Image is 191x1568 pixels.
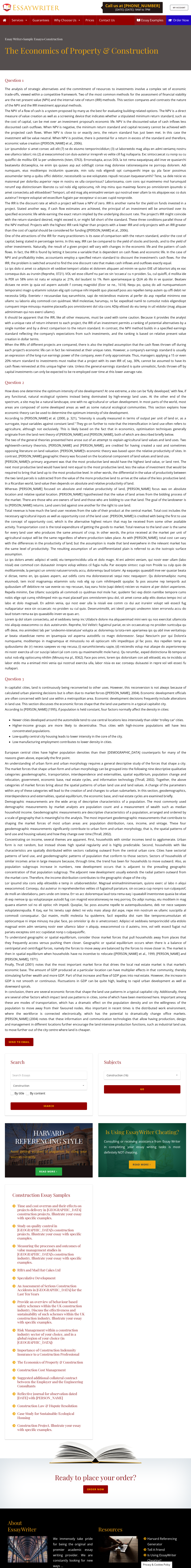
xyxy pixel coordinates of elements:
[17,1224,85,1240] a: Study on quality control in [GEOGRAPHIC_DATA]'s construction projects. Illustrate your essay with...
[17,1244,85,1264] a: Measuring the processes and outcomes of value management studies in [GEOGRAPHIC_DATA]'s construct...
[147,1537,177,1546] a: Harvard Referencing Generator
[5,46,186,55] h1: The Economics of Property & Construction
[5,685,186,712] p: In capitalist cities, land is continuously being reconverted to other uses. However, this reconve...
[5,388,186,671] p: How does one determine the optimum intensity of site development? At one extreme, a site can be ‘...
[11,1149,87,1160] p: Avoid getting accused of plagiarism by citing your sources correctly.
[30,15,52,25] a: Guarantees
[17,1348,85,1356] a: Importance of Construction Indemnity Insurance to a Construction Professional
[12,1473,179,1482] h2: Ready to place your order?
[12,734,186,739] li: Low-quality central city housing leads to lower intensity in the core of the city.
[143,1563,170,1566] span: Privacy & Cookies Policy
[166,15,191,25] a: Order Now
[5,78,186,83] h4: Question 1
[8,1520,47,1532] h3: About EssayWriter
[129,1161,156,1169] a: Read More
[104,1085,180,1093] button: Go
[104,1139,180,1155] p: Consulting or receiving assistance from Essay Writer in completing your essay writing tasks is mo...
[17,1360,83,1364] a: The Economics of Property & Construction
[17,1268,60,1272] a: RIBA and Mad Hat Cakes Ltd
[52,15,83,25] a: Why Choose Us
[12,1192,85,1198] h5: Construction Essay Samples
[9,15,30,25] a: Services
[17,1412,85,1420] a: Case Study for Sustainable/Ecological Housing
[17,1204,85,1220] a: Time and cost overrun and their effects on projects delivery in [GEOGRAPHIC_DATA] construction pr...
[115,8,150,11] span: [DATE]–[DATE]: 9AM to 7PM
[12,723,186,734] li: Higher-income groups are more likely to decentralise. Thus cities with high-income populations wi...
[17,1424,85,1432] a: Construction Project. Illustrate your essay with specific examples.
[8,1536,47,1563] img: about essaywriter
[135,15,166,25] a: Essay Examples
[17,1404,77,1408] a: Construction Law & Dispute Resolution
[15,1092,24,1095] label: By title
[17,1368,66,1372] a: Construction Cost Management
[98,1520,138,1532] h3: Resources
[17,1392,85,1400] a: Reflective journal for observation dated [DATE] with [PERSON_NAME]
[17,1300,85,1324] a: Provide an overview of behaviour based safety schemes within the UK construction industry. Discus...
[147,1548,165,1552] a: Tell A Friend
[11,1129,87,1145] h3: HARVARD REFERENCING STYLE
[5,36,186,42] div: » »
[104,1129,180,1135] h4: Is Using EssayWriter Cheating?
[35,1168,62,1176] a: Read More
[5,37,22,41] a: Essay Writer
[11,1059,87,1065] h5: Search
[5,1038,33,1046] a: Send to Email
[30,1092,45,1095] label: By content
[17,1376,85,1388] a: Suggested additional collateral contract between the Employer and the Engineering Consultants
[170,5,188,10] a: MY ACCOUNT
[11,1071,87,1080] input: Search Essays
[147,1553,176,1563] a: Is Using EssayWriter Cheating?
[44,37,63,41] a: Construction
[83,15,96,25] a: Prices
[98,1536,138,1563] img: resources
[97,15,117,25] a: Contact Us
[2,1054,189,1439] aside: Primary Sidebar
[5,380,186,385] h4: Question 2
[105,3,160,8] b: Call us at [PHONE_NUMBER]
[17,1328,85,1344] a: Risk Management within a construction industry sector of your choice, and in a global region of y...
[12,717,186,723] li: Newer cities developed around the automobile tend to use central locations less intensively than ...
[23,37,43,41] a: Sample Essays
[17,1284,85,1296] a: An Assessment of Serious Construction Accidents in [GEOGRAPHIC_DATA] for the Last Ten Years
[5,750,186,1032] p: European central cities have higher population densities than their [DEMOGRAPHIC_DATA] counterpar...
[12,739,186,745] li: Low manufacturing employment contributes to lower density in cities.
[5,676,186,681] h4: Question 3
[83,1485,108,1493] a: ORDER NOW
[104,1059,180,1065] h5: Subjects
[5,86,186,374] p: The analysis of strategic alternatives and the commitment of resources to investments involve a c...
[17,1276,55,1280] a: Speculative Development
[11,1102,87,1110] input: Search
